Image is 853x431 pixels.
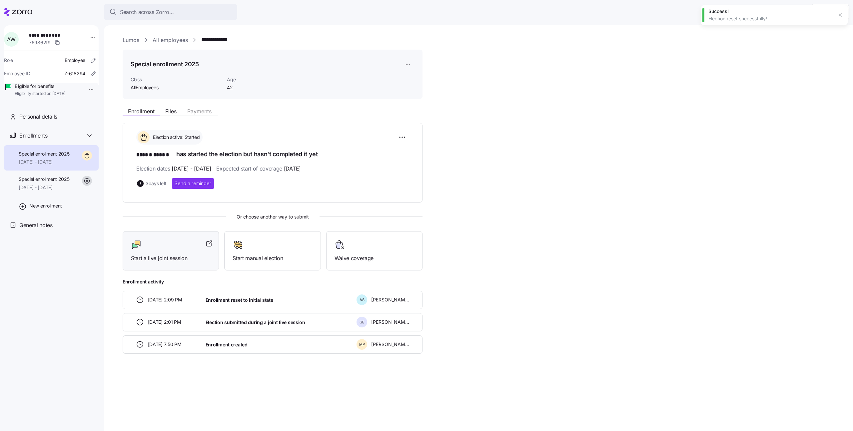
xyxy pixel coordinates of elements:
span: Election dates [136,165,211,173]
span: Employee ID [4,70,30,77]
span: [PERSON_NAME] [371,319,409,325]
span: Age [227,76,294,83]
span: Election active: Started [151,134,200,141]
span: [DATE] - [DATE] [19,159,70,165]
span: Employee [65,57,85,64]
span: Eligibility started on [DATE] [15,91,65,97]
span: A S [360,298,365,302]
span: Payments [187,109,212,114]
span: G E [360,320,365,324]
span: Eligible for benefits [15,83,65,90]
span: Enrollment created [206,341,248,348]
span: [DATE] 7:50 PM [148,341,182,348]
span: Special enrollment 2025 [19,151,70,157]
span: [DATE] - [DATE] [19,184,70,191]
span: M P [359,343,365,346]
div: Success! [708,8,833,15]
span: Enrollment [128,109,155,114]
span: A W [7,37,15,42]
span: Enrollment activity [123,278,423,285]
span: Role [4,57,13,64]
button: Send a reminder [172,178,214,189]
span: Z-618294 [64,70,85,77]
span: Search across Zorro... [120,8,174,16]
button: Search across Zorro... [104,4,237,20]
h1: has started the election but hasn't completed it yet [136,150,409,159]
span: General notes [19,221,53,229]
span: Expected start of coverage [216,165,301,173]
span: Waive coverage [335,254,414,262]
span: Class [131,76,222,83]
span: [PERSON_NAME] [371,341,409,348]
span: 42 [227,84,294,91]
span: Start a live joint session [131,254,211,262]
span: New enrollment [29,203,62,209]
span: Or choose another way to submit [123,213,423,220]
span: Send a reminder [175,180,211,187]
span: [DATE] - [DATE] [172,165,211,173]
span: [DATE] 2:01 PM [148,319,181,325]
span: Enrollments [19,132,47,140]
span: [PERSON_NAME] [371,296,409,303]
span: Enrollment reset to initial state [206,297,273,303]
h1: Special enrollment 2025 [131,60,199,68]
span: Election submitted during a joint live session [206,319,305,326]
a: All employees [153,36,188,44]
span: [DATE] [284,165,301,173]
span: Personal details [19,113,57,121]
span: [DATE] 2:09 PM [148,296,182,303]
span: Files [165,109,177,114]
span: 3 days left [146,180,167,187]
span: AllEmployees [131,84,222,91]
span: Start manual election [233,254,312,262]
span: Special enrollment 2025 [19,176,70,183]
a: Lumos [123,36,139,44]
span: 769862f9 [29,39,51,46]
div: Election reset successfully! [708,15,833,22]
